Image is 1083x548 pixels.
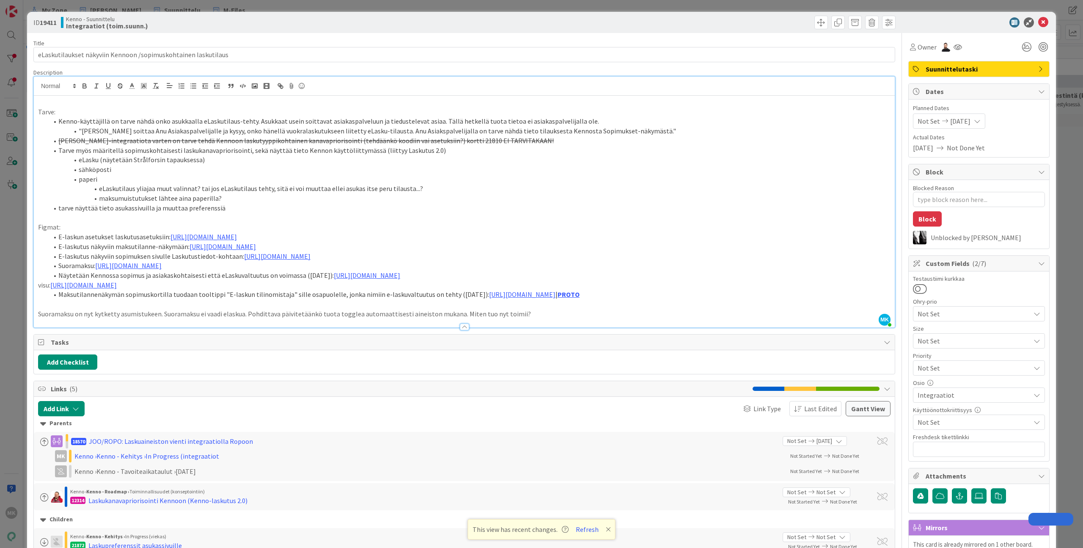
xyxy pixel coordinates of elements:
[48,174,891,184] li: paperi
[40,18,57,27] b: 19411
[950,116,970,126] span: [DATE]
[926,167,1034,177] span: Block
[48,146,891,155] li: Tarve myös määritellä sopimuskohtaisesti laskukanavapriorisointi, sekä näyttää tieto Kennon käytt...
[787,533,806,542] span: Not Set
[190,242,256,251] a: [URL][DOMAIN_NAME]
[846,401,891,416] button: Gantt View
[830,498,857,505] span: Not Done Yet
[48,203,891,213] li: tarve näyttää tieto asukassivuilla ja muuttaa preferenssiä
[918,417,1030,427] span: Not Set
[913,380,1045,386] div: Osio
[918,335,1026,347] span: Not Set
[879,314,891,326] span: MK
[804,404,837,414] span: Last Edited
[926,523,1034,533] span: Mirrors
[70,488,86,495] span: Kenno ›
[86,488,129,495] b: Kenno - Roadmap ›
[573,524,602,535] button: Refresh
[832,468,859,474] span: Not Done Yet
[33,69,63,76] span: Description
[913,211,942,227] button: Block
[48,261,891,271] li: Suoramaksu:
[48,290,891,299] li: Maksutilannenäkymän sopimuskortilla tuodaan tooltippi "E-laskun tilinomistaja" sille osapuolelle,...
[70,497,85,504] div: 12314
[55,450,67,462] div: MK
[38,222,891,232] p: Figmat:
[74,451,294,461] div: Kenno › Kenno - Kehitys › In Progress (integraatiot
[931,234,1045,241] div: Unblocked by [PERSON_NAME]
[95,261,162,270] a: [URL][DOMAIN_NAME]
[33,17,57,28] span: ID
[913,143,933,153] span: [DATE]
[558,290,580,299] a: PROTO
[48,232,891,242] li: E-laskun asetukset laskutusasetuksiin:
[48,155,891,165] li: eLasku (näytetään Strålforsin tapauksessa)
[38,280,891,290] p: visu:
[947,143,985,153] span: Not Done Yet
[816,437,832,446] span: [DATE]
[913,407,1045,413] div: Käyttöönottokriittisyys
[918,116,940,126] span: Not Set
[51,491,63,503] img: JS
[787,488,806,497] span: Not Set
[753,404,781,414] span: Link Type
[51,384,748,394] span: Links
[913,184,954,192] label: Blocked Reason
[38,309,891,319] p: Suoramaksu on nyt kytketty asumistukeen. Suoramaksu ei vaadi elaskua. Pohdittava päivitetäänkö tu...
[48,252,891,261] li: E-laskutus näkyviin sopimuksen sivulle Laskutustiedot-kohtaan:
[913,133,1045,142] span: Actual Dates
[941,42,950,52] img: TK
[926,471,1034,481] span: Attachments
[50,281,117,289] a: [URL][DOMAIN_NAME]
[788,498,820,505] span: Not Started Yet
[38,354,97,370] button: Add Checklist
[816,533,836,542] span: Not Set
[473,524,569,534] span: This view has recent changes.
[38,401,85,416] button: Add Link
[918,362,1026,374] span: Not Set
[89,436,253,446] div: JOO/ROPO: Laskuaineiston vienti integraatiolla Ropoon
[74,466,294,476] div: Kenno › Kenno - Tavoiteaikataulut › [DATE]
[66,16,148,22] span: Kenno - Suunnittelu
[33,47,895,62] input: type card name here...
[170,232,237,241] a: [URL][DOMAIN_NAME]
[913,231,926,244] img: KV
[48,165,891,174] li: sähköposti
[86,533,125,540] b: Kenno - Kehitys ›
[70,533,86,540] span: Kenno ›
[48,126,891,136] li: "[PERSON_NAME] soittaa Anu Asiakaspalvelijalle ja kysyy, onko hänellä vuokralaskutukseen liitetty...
[489,290,555,299] a: [URL][DOMAIN_NAME]
[816,488,836,497] span: Not Set
[789,401,841,416] button: Last Edited
[66,22,148,29] b: Integraatiot (toim.suunn.)
[334,271,400,280] a: [URL][DOMAIN_NAME]
[33,39,44,47] label: Title
[913,299,1045,304] div: Ohry-prio
[926,86,1034,97] span: Dates
[918,42,937,52] span: Owner
[913,326,1045,332] div: Size
[832,453,859,459] span: Not Done Yet
[129,488,205,495] span: Toiminnallisuudet (konseptointiin)
[913,434,1045,440] div: Freshdesk tikettilinkki
[918,308,1026,320] span: Not Set
[125,533,166,540] span: In Progress (viekas)
[48,242,891,252] li: E-laskutus näkyviin maksutilanne-näkymään:
[913,104,1045,113] span: Planned Dates
[48,271,891,280] li: Näytetään Kennossa sopimus ja asiakaskohtaisesti että eLaskuvaltuutus on voimassa ([DATE]):
[38,107,891,117] p: Tarve:
[926,258,1034,268] span: Custom Fields
[972,259,986,268] span: ( 2/7 )
[244,252,311,260] a: [URL][DOMAIN_NAME]
[913,276,1045,282] div: Testaustiimi kurkkaa
[790,468,822,474] span: Not Started Yet
[48,184,891,194] li: eLaskutilaus yliajaa muut valinnat? tai jos eLaskutilaus tehty, sitä ei voi muuttaa ellei asukas ...
[40,515,888,524] div: Children
[48,194,891,203] li: maksumuistutukset lähtee aina paperilla?
[913,353,1045,359] div: Priority
[58,136,554,145] s: [PERSON_NAME]-integraatiota varten on tarve tehdä Kennoon laskutyyppikohtainen kanavapriorisointi...
[69,385,77,393] span: ( 5 )
[88,495,247,506] div: Laskukanavapriorisointi Kennoon (Kenno-laskutus 2.0)
[51,536,63,548] img: TH
[790,453,822,459] span: Not Started Yet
